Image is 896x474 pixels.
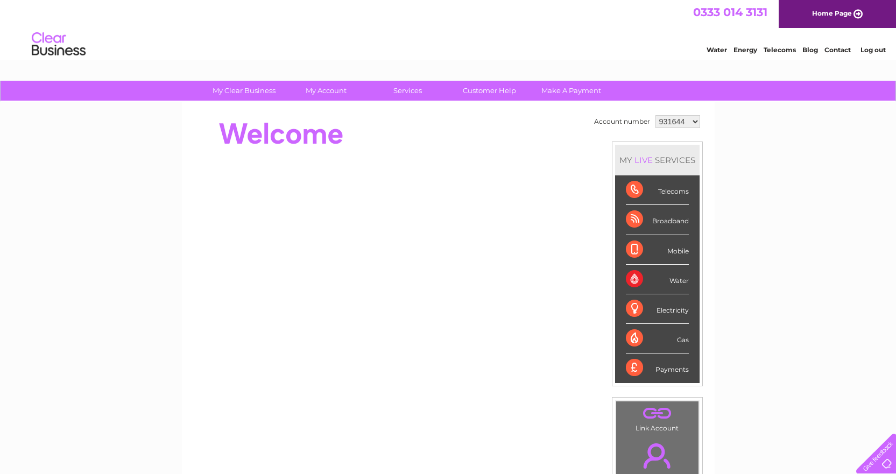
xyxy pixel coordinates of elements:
td: Account number [591,112,653,131]
a: Make A Payment [527,81,616,101]
a: My Clear Business [200,81,288,101]
div: Payments [626,353,689,383]
a: Blog [802,46,818,54]
div: Telecoms [626,175,689,205]
a: Customer Help [445,81,534,101]
a: Telecoms [764,46,796,54]
div: Gas [626,324,689,353]
a: Contact [824,46,851,54]
a: Log out [860,46,886,54]
a: 0333 014 3131 [693,5,767,19]
td: Link Account [616,401,699,435]
div: Broadband [626,205,689,235]
a: Energy [733,46,757,54]
div: Clear Business is a trading name of Verastar Limited (registered in [GEOGRAPHIC_DATA] No. 3667643... [194,6,703,52]
img: logo.png [31,28,86,61]
a: . [619,404,696,423]
a: Water [707,46,727,54]
div: Water [626,265,689,294]
div: MY SERVICES [615,145,700,175]
div: LIVE [632,155,655,165]
a: My Account [281,81,370,101]
div: Mobile [626,235,689,265]
div: Electricity [626,294,689,324]
a: Services [363,81,452,101]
